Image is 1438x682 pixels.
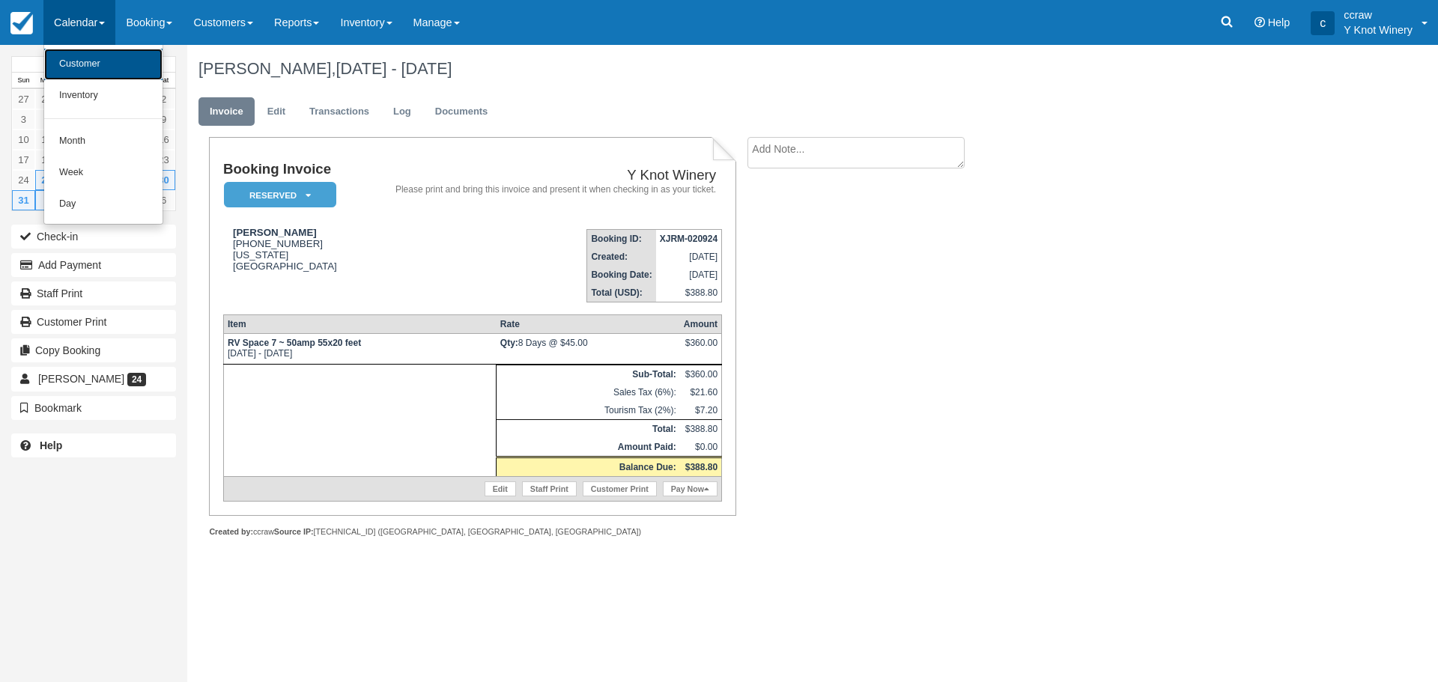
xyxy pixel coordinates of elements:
em: Reserved [224,182,336,208]
img: checkfront-main-nav-mini-logo.png [10,12,33,34]
a: Edit [485,481,516,496]
th: Amount Paid: [497,438,680,457]
th: Total (USD): [587,284,656,302]
th: Created: [587,248,656,266]
td: $388.80 [680,419,722,438]
a: 1 [35,190,58,210]
button: Copy Booking [11,338,176,362]
td: $21.60 [680,383,722,401]
a: 3 [12,109,35,130]
a: Reserved [223,181,331,209]
a: Customer Print [11,310,176,334]
span: Help [1268,16,1290,28]
strong: $388.80 [685,462,718,472]
td: $360.00 [680,365,722,383]
a: 10 [12,130,35,150]
a: Week [44,157,163,189]
button: Bookmark [11,396,176,420]
h2: Y Knot Winery [360,168,716,183]
a: Help [11,433,176,457]
td: [DATE] [656,248,722,266]
td: $388.80 [656,284,722,302]
a: Edit [256,97,297,127]
a: Staff Print [11,281,176,305]
th: Booking ID: [587,229,656,248]
a: 28 [35,89,58,109]
b: Help [40,439,62,451]
a: 11 [35,130,58,150]
td: $7.20 [680,401,722,420]
th: Booking Date: [587,266,656,284]
a: 16 [152,130,175,150]
th: Sun [12,73,35,89]
p: ccraw [1344,7,1413,22]
td: 8 Days @ $45.00 [497,333,680,364]
strong: XJRM-020924 [660,234,718,244]
a: 2 [152,89,175,109]
strong: Qty [500,338,518,348]
a: 23 [152,150,175,170]
ul: Calendar [43,45,163,225]
a: Log [382,97,422,127]
div: $360.00 [684,338,718,360]
a: 30 [152,170,175,190]
a: Day [44,189,163,220]
a: 4 [35,109,58,130]
a: 25 [35,170,58,190]
span: 24 [127,373,146,386]
a: 17 [12,150,35,170]
a: 31 [12,190,35,210]
th: Mon [35,73,58,89]
h1: [PERSON_NAME], [198,60,1255,78]
th: Amount [680,314,722,333]
td: [DATE] - [DATE] [223,333,496,364]
td: Sales Tax (6%): [497,383,680,401]
a: Invoice [198,97,255,127]
address: Please print and bring this invoice and present it when checking in as your ticket. [360,183,716,196]
th: Total: [497,419,680,438]
div: ccraw [TECHNICAL_ID] ([GEOGRAPHIC_DATA], [GEOGRAPHIC_DATA], [GEOGRAPHIC_DATA]) [209,526,735,538]
th: Item [223,314,496,333]
strong: [PERSON_NAME] [233,227,317,238]
td: [DATE] [656,266,722,284]
a: Inventory [44,80,163,112]
a: 9 [152,109,175,130]
a: 6 [152,190,175,210]
strong: Source IP: [274,527,314,536]
p: Y Knot Winery [1344,22,1413,37]
th: Sub-Total: [497,365,680,383]
th: Balance Due: [497,457,680,476]
button: Check-in [11,225,176,249]
a: Transactions [298,97,380,127]
a: [PERSON_NAME] 24 [11,367,176,391]
strong: Created by: [209,527,253,536]
a: 18 [35,150,58,170]
h1: Booking Invoice [223,162,354,177]
span: [PERSON_NAME] [38,373,124,385]
span: [DATE] - [DATE] [336,59,452,78]
a: Documents [424,97,500,127]
i: Help [1255,17,1265,28]
a: Customer Print [583,481,657,496]
td: $0.00 [680,438,722,457]
td: Tourism Tax (2%): [497,401,680,420]
div: [PHONE_NUMBER] [US_STATE] [GEOGRAPHIC_DATA] [223,227,354,272]
a: Pay Now [663,481,718,496]
a: Staff Print [522,481,577,496]
a: 24 [12,170,35,190]
strong: RV Space 7 ~ 50amp 55x20 feet [228,338,361,348]
div: c [1311,11,1335,35]
a: Month [44,126,163,157]
th: Rate [497,314,680,333]
th: Sat [152,73,175,89]
a: 27 [12,89,35,109]
a: Customer [44,49,163,80]
button: Add Payment [11,253,176,277]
